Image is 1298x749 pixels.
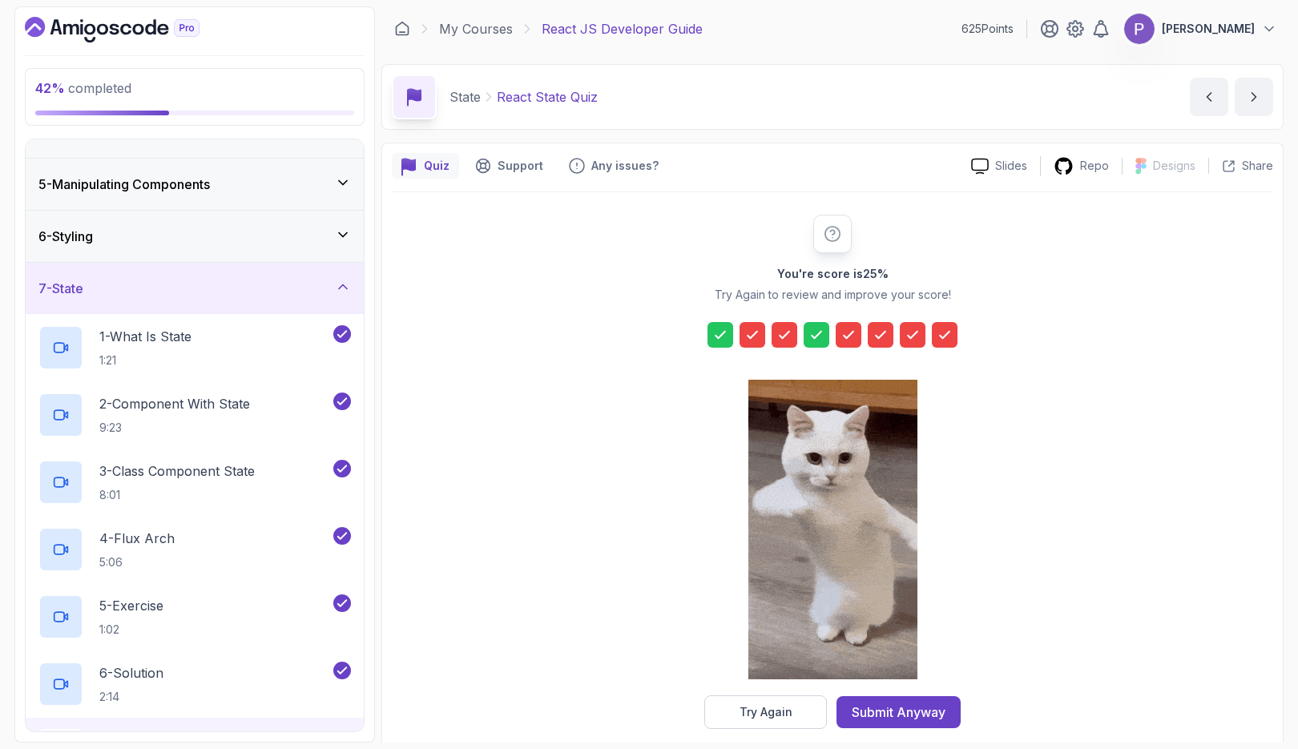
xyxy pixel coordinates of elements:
[38,393,351,437] button: 2-Component With State9:23
[1235,78,1273,116] button: next content
[35,80,131,96] span: completed
[38,662,351,707] button: 6-Solution2:14
[99,622,163,638] p: 1:02
[99,487,255,503] p: 8:01
[704,695,827,729] button: Try Again
[38,227,93,246] h3: 6 - Styling
[852,703,945,722] div: Submit Anyway
[1124,14,1155,44] img: user profile image
[26,263,364,314] button: 7-State
[99,663,163,683] p: 6 - Solution
[542,19,703,38] p: React JS Developer Guide
[995,158,1027,174] p: Slides
[26,211,364,262] button: 6-Styling
[559,153,668,179] button: Feedback button
[38,527,351,572] button: 4-Flux Arch5:06
[498,158,543,174] p: Support
[99,689,163,705] p: 2:14
[748,380,917,679] img: cool-cat
[1080,158,1109,174] p: Repo
[449,87,481,107] p: State
[99,420,250,436] p: 9:23
[958,158,1040,175] a: Slides
[99,529,175,548] p: 4 - Flux Arch
[591,158,659,174] p: Any issues?
[26,159,364,210] button: 5-Manipulating Components
[777,266,889,282] h2: You're score is 25 %
[99,327,191,346] p: 1 - What Is State
[99,352,191,368] p: 1:21
[439,19,513,38] a: My Courses
[1190,78,1228,116] button: previous content
[961,21,1014,37] p: 625 Points
[1123,13,1277,45] button: user profile image[PERSON_NAME]
[836,696,961,728] button: Submit Anyway
[392,153,459,179] button: quiz button
[35,80,65,96] span: 42 %
[394,21,410,37] a: Dashboard
[25,17,236,42] a: Dashboard
[715,287,951,303] p: Try Again to review and improve your score!
[38,460,351,505] button: 3-Class Component State8:01
[38,175,210,194] h3: 5 - Manipulating Components
[424,158,449,174] p: Quiz
[1208,158,1273,174] button: Share
[38,594,351,639] button: 5-Exercise1:02
[99,554,175,570] p: 5:06
[99,461,255,481] p: 3 - Class Component State
[99,596,163,615] p: 5 - Exercise
[38,279,83,298] h3: 7 - State
[99,394,250,413] p: 2 - Component With State
[466,153,553,179] button: Support button
[1242,158,1273,174] p: Share
[740,704,792,720] div: Try Again
[38,325,351,370] button: 1-What Is State1:21
[1162,21,1255,37] p: [PERSON_NAME]
[1153,158,1195,174] p: Designs
[497,87,598,107] p: React State Quiz
[99,729,213,748] p: 7 - React State Quiz
[1041,156,1122,176] a: Repo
